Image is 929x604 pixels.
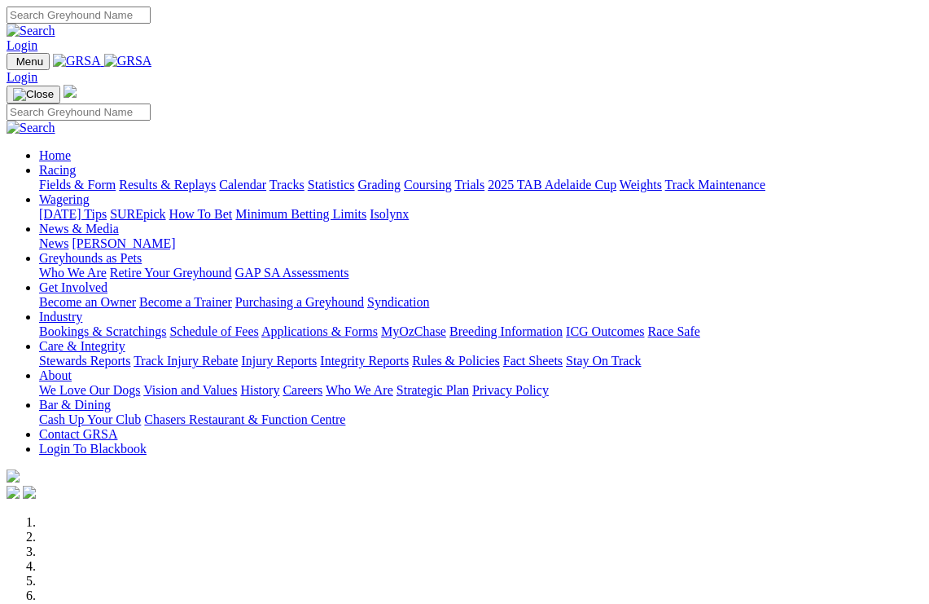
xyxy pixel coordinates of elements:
[381,324,446,338] a: MyOzChase
[326,383,393,397] a: Who We Are
[7,104,151,121] input: Search
[39,295,136,309] a: Become an Owner
[134,354,238,368] a: Track Injury Rebate
[454,178,484,192] a: Trials
[7,486,20,499] img: facebook.svg
[143,383,237,397] a: Vision and Values
[39,398,111,412] a: Bar & Dining
[7,470,20,483] img: logo-grsa-white.png
[269,178,305,192] a: Tracks
[261,324,378,338] a: Applications & Forms
[72,236,175,250] a: [PERSON_NAME]
[7,70,37,84] a: Login
[235,266,349,280] a: GAP SA Assessments
[39,222,119,236] a: News & Media
[566,324,644,338] a: ICG Outcomes
[39,178,922,192] div: Racing
[64,85,77,98] img: logo-grsa-white.png
[39,251,142,265] a: Greyhounds as Pets
[39,192,90,206] a: Wagering
[104,54,152,68] img: GRSA
[7,86,60,104] button: Toggle navigation
[53,54,101,68] img: GRSA
[39,383,922,398] div: About
[39,324,922,339] div: Industry
[235,295,364,309] a: Purchasing a Greyhound
[110,207,165,221] a: SUREpick
[139,295,232,309] a: Become a Trainer
[119,178,216,192] a: Results & Replays
[39,412,141,426] a: Cash Up Your Club
[39,266,922,280] div: Greyhounds as Pets
[39,148,71,162] a: Home
[503,354,563,368] a: Fact Sheets
[39,354,922,368] div: Care & Integrity
[620,178,662,192] a: Weights
[235,207,366,221] a: Minimum Betting Limits
[7,7,151,24] input: Search
[39,207,107,221] a: [DATE] Tips
[39,354,130,368] a: Stewards Reports
[370,207,409,221] a: Isolynx
[39,207,922,222] div: Wagering
[308,178,355,192] a: Statistics
[320,354,409,368] a: Integrity Reports
[397,383,469,397] a: Strategic Plan
[39,236,68,250] a: News
[39,178,116,192] a: Fields & Form
[39,295,922,310] div: Get Involved
[7,121,55,135] img: Search
[7,24,55,38] img: Search
[39,427,117,441] a: Contact GRSA
[39,442,147,456] a: Login To Blackbook
[283,383,322,397] a: Careers
[39,383,140,397] a: We Love Our Dogs
[39,339,125,353] a: Care & Integrity
[665,178,765,192] a: Track Maintenance
[647,324,699,338] a: Race Safe
[169,207,233,221] a: How To Bet
[39,310,82,324] a: Industry
[7,53,50,70] button: Toggle navigation
[449,324,563,338] a: Breeding Information
[39,280,107,294] a: Get Involved
[39,163,76,177] a: Racing
[358,178,401,192] a: Grading
[241,354,317,368] a: Injury Reports
[39,324,166,338] a: Bookings & Scratchings
[13,88,54,101] img: Close
[39,236,922,251] div: News & Media
[367,295,429,309] a: Syndication
[566,354,641,368] a: Stay On Track
[39,412,922,427] div: Bar & Dining
[240,383,279,397] a: History
[16,55,43,68] span: Menu
[219,178,266,192] a: Calendar
[39,368,72,382] a: About
[144,412,345,426] a: Chasers Restaurant & Function Centre
[472,383,549,397] a: Privacy Policy
[39,266,107,280] a: Who We Are
[110,266,232,280] a: Retire Your Greyhound
[7,38,37,52] a: Login
[404,178,452,192] a: Coursing
[488,178,616,192] a: 2025 TAB Adelaide Cup
[412,354,500,368] a: Rules & Policies
[169,324,258,338] a: Schedule of Fees
[23,486,36,499] img: twitter.svg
